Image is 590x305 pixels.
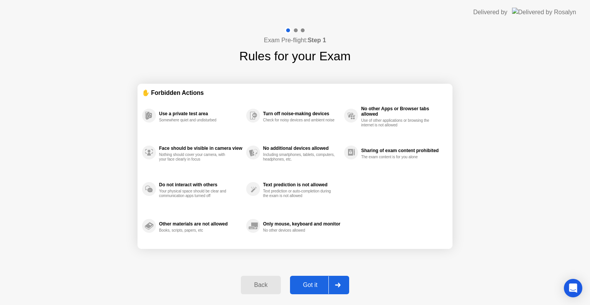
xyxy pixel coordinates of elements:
[159,111,242,116] div: Use a private test area
[264,36,326,45] h4: Exam Pre-flight:
[361,118,434,128] div: Use of other applications or browsing the internet is not allowed
[361,148,444,153] div: Sharing of exam content prohibited
[263,189,336,198] div: Text prediction or auto-completion during the exam is not allowed
[243,282,278,288] div: Back
[473,8,507,17] div: Delivered by
[290,276,349,294] button: Got it
[263,228,336,233] div: No other devices allowed
[263,118,336,123] div: Check for noisy devices and ambient noise
[159,228,232,233] div: Books, scripts, papers, etc
[263,221,340,227] div: Only mouse, keyboard and monitor
[241,276,280,294] button: Back
[263,182,340,187] div: Text prediction is not allowed
[142,88,448,97] div: ✋ Forbidden Actions
[159,152,232,162] div: Nothing should cover your camera, with your face clearly in focus
[159,189,232,198] div: Your physical space should be clear and communication apps turned off
[564,279,582,297] div: Open Intercom Messenger
[159,221,242,227] div: Other materials are not allowed
[308,37,326,43] b: Step 1
[512,8,576,17] img: Delivered by Rosalyn
[361,106,444,117] div: No other Apps or Browser tabs allowed
[263,146,340,151] div: No additional devices allowed
[263,111,340,116] div: Turn off noise-making devices
[159,182,242,187] div: Do not interact with others
[361,155,434,159] div: The exam content is for you alone
[159,118,232,123] div: Somewhere quiet and undisturbed
[159,146,242,151] div: Face should be visible in camera view
[292,282,328,288] div: Got it
[263,152,336,162] div: Including smartphones, tablets, computers, headphones, etc.
[239,47,351,65] h1: Rules for your Exam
